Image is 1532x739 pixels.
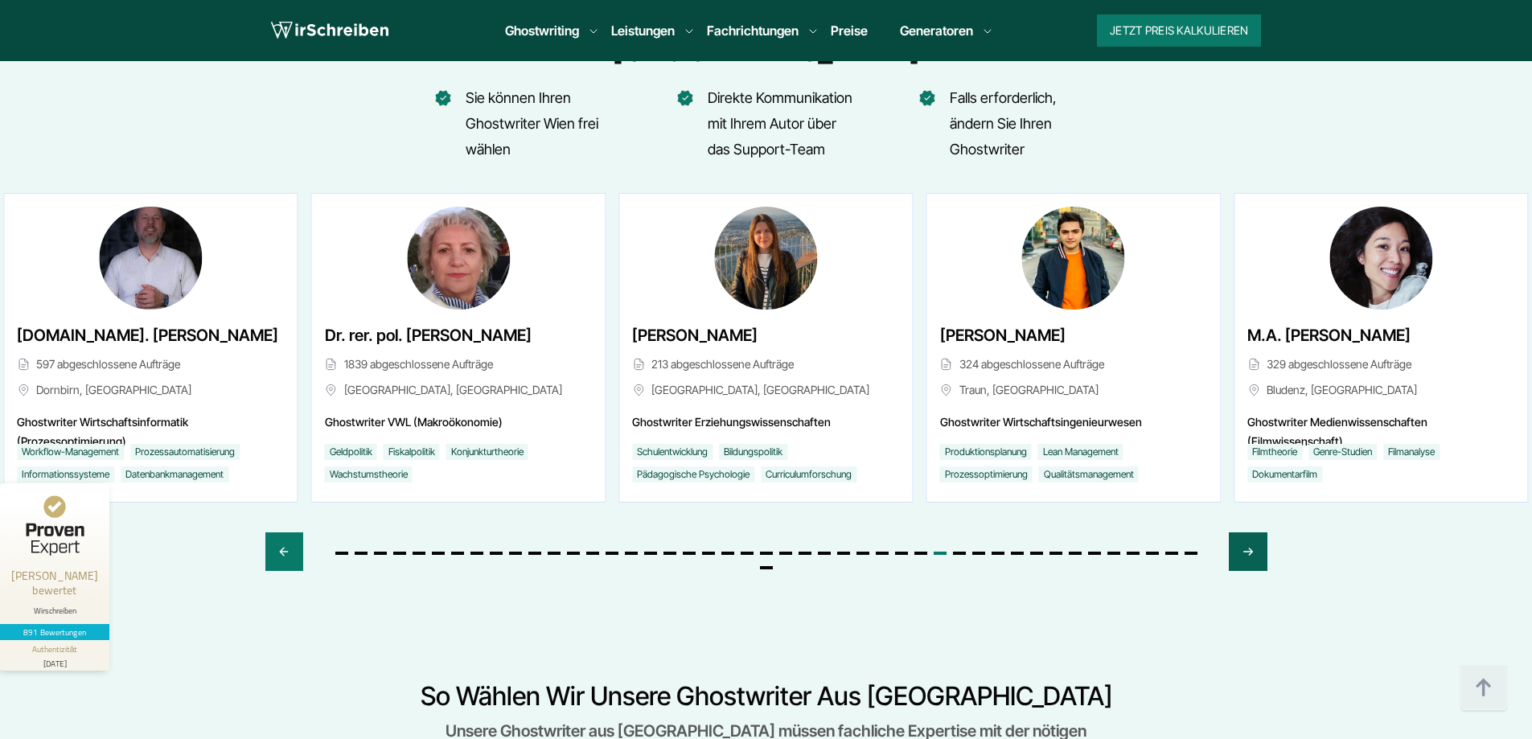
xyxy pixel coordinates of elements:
span: 324 abgeschlossene Aufträge [940,355,1207,374]
li: Datenbankmanagement [121,466,228,482]
span: Go to slide 40 [1088,552,1101,555]
img: logo wirschreiben [271,18,388,43]
span: 1839 abgeschlossene Aufträge [325,355,592,374]
span: Go to slide 41 [1107,552,1120,555]
span: Go to slide 10 [509,552,522,555]
span: Go to slide 17 [644,552,657,555]
li: Bildungspolitik [719,444,787,460]
div: 32 / 46 [618,193,913,503]
span: Ghostwriter Wirtschaftsinformatik (Prozessoptimierung) [17,413,284,432]
span: Go to slide 34 [972,552,985,555]
span: Go to slide 30 [895,552,908,555]
div: 34 / 46 [1234,193,1528,503]
span: [PERSON_NAME] [632,322,758,348]
span: Go to slide 46 [760,566,773,569]
div: [DATE] [6,655,103,667]
span: Go to slide 2 [355,552,368,555]
div: Authentizität [32,643,78,655]
span: Ghostwriter VWL (Makroökonomie) [325,413,592,432]
span: Ghostwriter Medienwissenschaften (Filmwissenschaft) [1247,413,1514,432]
span: Go to slide 44 [1165,552,1178,555]
li: Prozessoptimierung [940,466,1033,482]
span: Go to slide 3 [374,552,387,555]
span: Go to slide 42 [1127,552,1140,555]
span: Traun, [GEOGRAPHIC_DATA] [940,380,1207,400]
li: Informationssysteme [17,466,114,482]
li: Wachstumstheorie [325,466,413,482]
span: [DOMAIN_NAME]. [PERSON_NAME] [17,322,278,348]
span: Go to slide 9 [490,552,503,555]
img: Dr. rer. pol. Larissa Berger [407,207,510,310]
li: Produktionsplanung [940,444,1032,460]
li: Lean Management [1038,444,1123,460]
span: [GEOGRAPHIC_DATA], [GEOGRAPHIC_DATA] [632,380,899,400]
span: Go to slide 29 [876,552,889,555]
span: Bludenz, [GEOGRAPHIC_DATA] [1247,380,1514,400]
span: Go to slide 13 [567,552,580,555]
span: Go to slide 20 [702,552,715,555]
span: [GEOGRAPHIC_DATA], [GEOGRAPHIC_DATA] [325,380,592,400]
span: Go to slide 38 [1049,552,1062,555]
span: Go to slide 19 [683,552,696,555]
img: Tim Meyer [1022,207,1125,310]
span: Go to slide 16 [625,552,638,555]
span: Go to slide 4 [393,552,406,555]
span: 213 abgeschlossene Aufträge [632,355,899,374]
span: Go to slide 26 [818,552,831,555]
li: Prozessautomatisierung [130,444,240,460]
img: Therese Ulrich [714,207,817,310]
span: Go to slide 37 [1030,552,1043,555]
li: Pädagogische Psychologie [632,466,754,482]
span: Ghostwriter Wirtschaftsingenieurwesen [940,413,1207,432]
h2: So wählen wir unsere Ghostwriter aus [GEOGRAPHIC_DATA] [271,680,1262,712]
span: Dornbirn, [GEOGRAPHIC_DATA] [17,380,284,400]
span: Go to slide 5 [413,552,425,555]
span: Go to slide 28 [856,552,869,555]
span: Go to slide 6 [432,552,445,555]
span: Dr. rer. pol. [PERSON_NAME] [325,322,532,348]
li: Falls erforderlich, ändern Sie Ihren Ghostwriter [920,85,1097,162]
div: 31 / 46 [311,193,606,503]
img: button top [1460,664,1508,712]
span: Go to slide 32 [934,552,947,555]
span: [PERSON_NAME] [940,322,1066,348]
li: Konjunkturtheorie [446,444,528,460]
span: Go to slide 25 [799,552,811,555]
span: Ghostwriter Erziehungswissenschaften [632,413,899,432]
span: Go to slide 7 [451,552,464,555]
div: 33 / 46 [926,193,1221,503]
span: Go to slide 45 [1185,552,1197,555]
span: Go to slide 18 [663,552,676,555]
span: Go to slide 27 [837,552,850,555]
li: Schulentwicklung [632,444,713,460]
span: Go to slide 22 [741,552,754,555]
li: Filmanalyse [1383,444,1440,460]
div: 30 / 46 [3,193,298,503]
span: Go to slide 23 [760,552,773,555]
a: Ghostwriting [505,21,579,40]
a: Generatoren [900,21,973,40]
span: Go to slide 8 [470,552,483,555]
li: Filmtheorie [1247,444,1302,460]
span: Go to slide 31 [914,552,927,555]
span: Go to slide 35 [992,552,1004,555]
span: M.A. [PERSON_NAME] [1247,322,1411,348]
span: Go to slide 21 [721,552,734,555]
img: M.A. Lisa König [1329,207,1432,310]
li: Qualitätsmanagement [1039,466,1139,482]
span: 329 abgeschlossene Aufträge [1247,355,1514,374]
button: Jetzt Preis kalkulieren [1097,14,1261,47]
span: 597 abgeschlossene Aufträge [17,355,284,374]
span: Go to slide 39 [1069,552,1082,555]
div: Wirschreiben [6,606,103,616]
div: Previous slide [265,532,303,571]
span: Go to slide 33 [953,552,966,555]
li: Direkte Kommunikation mit Ihrem Autor über das Support-Team [678,85,855,162]
li: Fiskalpolitik [384,444,440,460]
span: Go to slide 1 [335,552,348,555]
li: Sie können Ihren Ghostwriter Wien frei wählen [436,85,613,162]
img: M.Sc. Jens Brandt [100,207,203,310]
span: Go to slide 12 [548,552,561,555]
a: Preise [831,23,868,39]
a: Fachrichtungen [707,21,799,40]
